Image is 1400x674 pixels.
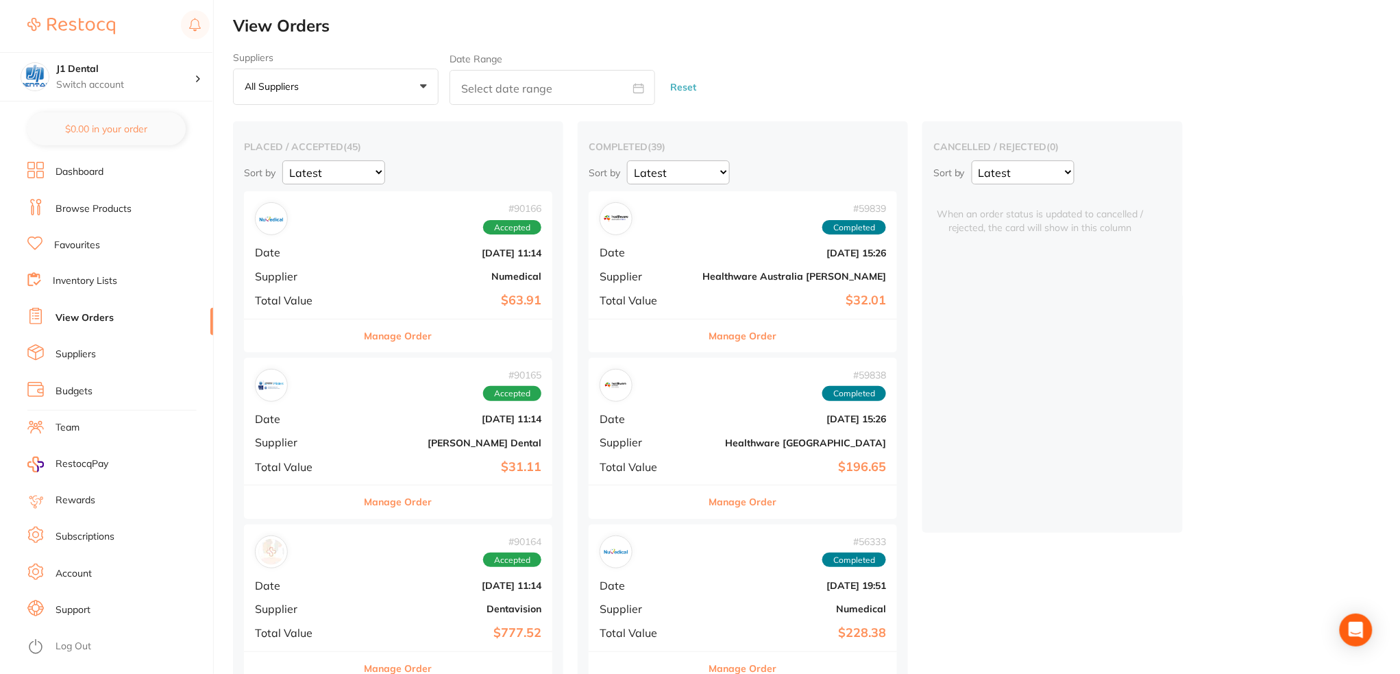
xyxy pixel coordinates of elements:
[258,372,284,398] img: Erskine Dental
[56,530,114,544] a: Subscriptions
[600,436,691,448] span: Supplier
[245,80,304,93] p: All suppliers
[27,10,115,42] a: Restocq Logo
[709,320,777,352] button: Manage Order
[822,203,886,214] span: # 59839
[27,636,209,658] button: Log Out
[365,320,432,352] button: Manage Order
[589,141,897,153] h2: completed ( 39 )
[255,579,347,592] span: Date
[358,460,541,474] b: $31.11
[822,386,886,401] span: Completed
[600,603,691,615] span: Supplier
[358,413,541,424] b: [DATE] 11:14
[358,580,541,591] b: [DATE] 11:14
[933,141,1172,153] h2: cancelled / rejected ( 0 )
[702,293,886,308] b: $32.01
[255,603,347,615] span: Supplier
[233,16,1400,36] h2: View Orders
[483,536,541,547] span: # 90164
[56,165,103,179] a: Dashboard
[358,626,541,640] b: $777.52
[56,567,92,581] a: Account
[600,413,691,425] span: Date
[702,413,886,424] b: [DATE] 15:26
[709,485,777,518] button: Manage Order
[702,626,886,640] b: $228.38
[822,536,886,547] span: # 56333
[600,627,691,639] span: Total Value
[666,69,700,106] button: Reset
[600,246,691,258] span: Date
[233,69,439,106] button: All suppliers
[56,348,96,361] a: Suppliers
[603,372,629,398] img: Healthware Australia
[600,461,691,473] span: Total Value
[255,294,347,306] span: Total Value
[358,271,541,282] b: Numedical
[702,271,886,282] b: Healthware Australia [PERSON_NAME]
[822,553,886,568] span: Completed
[244,191,552,352] div: Numedical#90166AcceptedDate[DATE] 11:14SupplierNumedicalTotal Value$63.91Manage Order
[255,246,347,258] span: Date
[54,239,100,252] a: Favourites
[933,191,1147,234] span: When an order status is updated to cancelled / rejected, the card will show in this column
[1340,614,1373,647] div: Open Intercom Messenger
[56,457,108,471] span: RestocqPay
[258,206,284,232] img: Numedical
[255,270,347,282] span: Supplier
[483,203,541,214] span: # 90166
[53,274,117,288] a: Inventory Lists
[255,627,347,639] span: Total Value
[483,553,541,568] span: Accepted
[244,141,552,153] h2: placed / accepted ( 45 )
[822,370,886,381] span: # 59838
[450,70,655,105] input: Select date range
[27,18,115,34] img: Restocq Logo
[450,53,502,64] label: Date Range
[56,62,195,76] h4: J1 Dental
[603,539,629,565] img: Numedical
[600,270,691,282] span: Supplier
[702,603,886,614] b: Numedical
[56,421,79,435] a: Team
[600,294,691,306] span: Total Value
[27,112,186,145] button: $0.00 in your order
[27,457,108,472] a: RestocqPay
[358,437,541,448] b: [PERSON_NAME] Dental
[702,580,886,591] b: [DATE] 19:51
[589,167,620,179] p: Sort by
[258,539,284,565] img: Dentavision
[365,485,432,518] button: Manage Order
[56,603,90,617] a: Support
[56,385,93,398] a: Budgets
[358,248,541,258] b: [DATE] 11:14
[244,167,275,179] p: Sort by
[483,386,541,401] span: Accepted
[702,248,886,258] b: [DATE] 15:26
[702,460,886,474] b: $196.65
[56,494,95,507] a: Rewards
[358,603,541,614] b: Dentavision
[483,220,541,235] span: Accepted
[600,579,691,592] span: Date
[702,437,886,448] b: Healthware [GEOGRAPHIC_DATA]
[56,640,91,653] a: Log Out
[822,220,886,235] span: Completed
[483,370,541,381] span: # 90165
[603,206,629,232] img: Healthware Australia Ridley
[21,63,49,91] img: J1 Dental
[255,461,347,473] span: Total Value
[358,293,541,308] b: $63.91
[56,202,132,216] a: Browse Products
[255,436,347,448] span: Supplier
[933,167,965,179] p: Sort by
[233,52,439,63] label: Suppliers
[56,311,114,325] a: View Orders
[255,413,347,425] span: Date
[27,457,44,472] img: RestocqPay
[56,78,195,92] p: Switch account
[244,358,552,519] div: Erskine Dental#90165AcceptedDate[DATE] 11:14Supplier[PERSON_NAME] DentalTotal Value$31.11Manage O...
